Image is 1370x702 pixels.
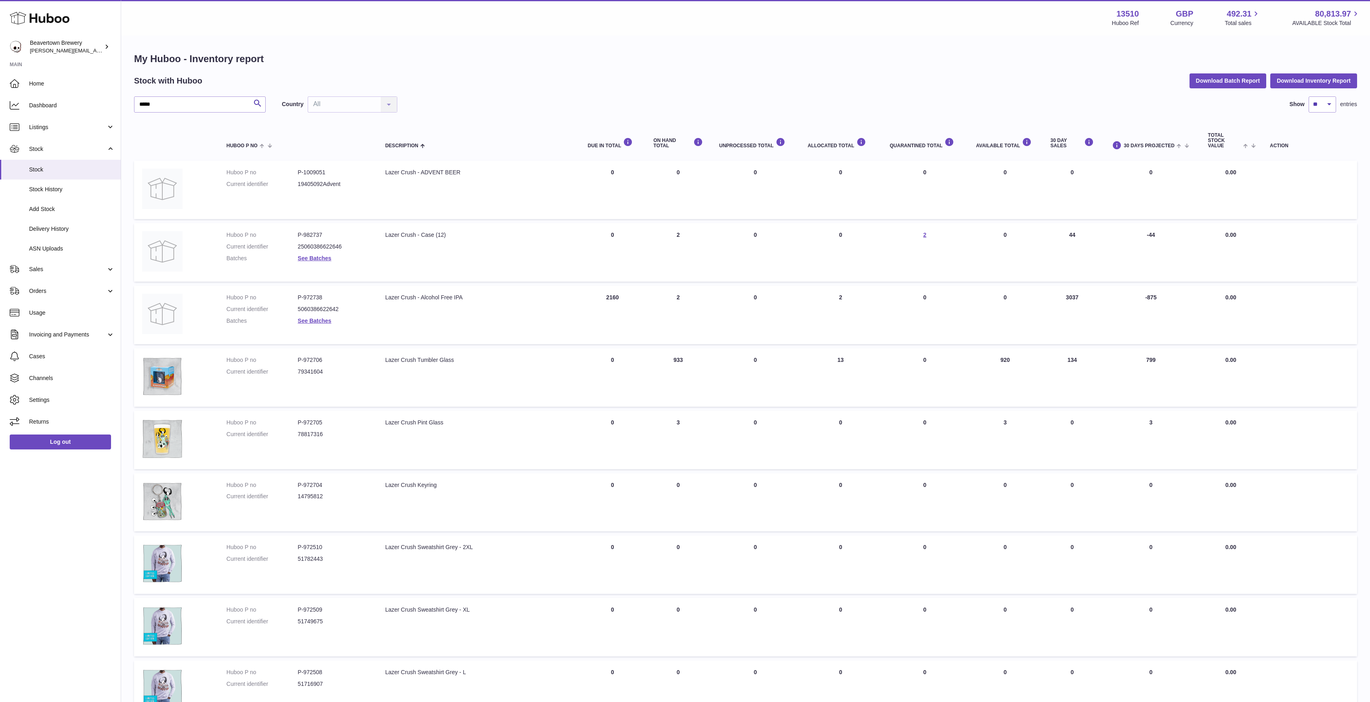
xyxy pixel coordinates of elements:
[1225,169,1236,175] span: 0.00
[298,481,369,489] dd: P-972704
[1102,286,1200,344] td: -875
[645,535,711,594] td: 0
[711,161,799,219] td: 0
[29,287,106,295] span: Orders
[227,493,298,500] dt: Current identifier
[1225,8,1261,27] a: 492.31 Total sales
[227,669,298,676] dt: Huboo P no
[298,606,369,614] dd: P-972509
[1124,143,1175,148] span: 30 DAYS PROJECTED
[29,102,115,109] span: Dashboard
[711,535,799,594] td: 0
[227,680,298,688] dt: Current identifier
[29,309,115,317] span: Usage
[385,356,572,364] div: Lazer Crush Tumbler Glass
[799,411,881,469] td: 0
[1225,294,1236,301] span: 0.00
[298,305,369,313] dd: 5060386622642
[968,411,1042,469] td: 3
[976,138,1034,148] div: AVAILABLE Total
[1043,473,1102,532] td: 0
[142,231,183,272] img: product image
[719,138,791,148] div: UNPROCESSED Total
[227,305,298,313] dt: Current identifier
[29,186,115,193] span: Stock History
[645,473,711,532] td: 0
[29,123,106,131] span: Listings
[142,356,183,397] img: product image
[1270,143,1349,148] div: Action
[1225,669,1236,675] span: 0.00
[890,138,960,148] div: QUARANTINED Total
[1225,606,1236,613] span: 0.00
[298,231,369,239] dd: P-982737
[1225,232,1236,238] span: 0.00
[968,598,1042,656] td: 0
[580,411,646,469] td: 0
[968,223,1042,282] td: 0
[799,535,881,594] td: 0
[298,555,369,563] dd: 51782443
[30,39,103,54] div: Beavertown Brewery
[1171,19,1194,27] div: Currency
[10,41,22,53] img: Matthew.McCormack@beavertownbrewery.co.uk
[29,245,115,253] span: ASN Uploads
[1051,138,1094,148] div: 30 DAY SALES
[227,143,258,148] span: Huboo P no
[282,100,304,108] label: Country
[227,430,298,438] dt: Current identifier
[923,232,927,238] a: 2
[298,680,369,688] dd: 51716907
[968,473,1042,532] td: 0
[227,419,298,426] dt: Huboo P no
[1043,598,1102,656] td: 0
[1225,357,1236,363] span: 0.00
[298,294,369,301] dd: P-972738
[1102,223,1200,282] td: -44
[29,374,115,382] span: Channels
[1102,348,1200,407] td: 799
[142,294,183,334] img: product image
[1116,8,1139,19] strong: 13510
[645,161,711,219] td: 0
[1176,8,1193,19] strong: GBP
[227,317,298,325] dt: Batches
[227,180,298,188] dt: Current identifier
[227,606,298,614] dt: Huboo P no
[923,169,927,175] span: 0
[1292,8,1360,27] a: 80,813.97 AVAILABLE Stock Total
[645,411,711,469] td: 3
[1043,348,1102,407] td: 134
[808,138,873,148] div: ALLOCATED Total
[298,356,369,364] dd: P-972706
[298,669,369,676] dd: P-972508
[923,606,927,613] span: 0
[923,482,927,488] span: 0
[1208,133,1241,149] span: Total stock value
[385,231,572,239] div: Lazer Crush - Case (12)
[1043,535,1102,594] td: 0
[298,493,369,500] dd: 14795812
[1043,411,1102,469] td: 0
[30,47,205,54] span: [PERSON_NAME][EMAIL_ADDRESS][PERSON_NAME][DOMAIN_NAME]
[298,419,369,426] dd: P-972705
[580,348,646,407] td: 0
[1315,8,1351,19] span: 80,813.97
[298,255,331,261] a: See Batches
[1225,19,1261,27] span: Total sales
[29,265,106,273] span: Sales
[1270,73,1357,88] button: Download Inventory Report
[923,669,927,675] span: 0
[711,411,799,469] td: 0
[711,598,799,656] td: 0
[29,353,115,360] span: Cases
[142,169,183,209] img: product image
[580,535,646,594] td: 0
[298,543,369,551] dd: P-972510
[385,606,572,614] div: Lazer Crush Sweatshirt Grey - XL
[298,618,369,625] dd: 51749675
[29,145,106,153] span: Stock
[711,286,799,344] td: 0
[580,223,646,282] td: 0
[385,169,572,176] div: Lazer Crush - ADVENT BEER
